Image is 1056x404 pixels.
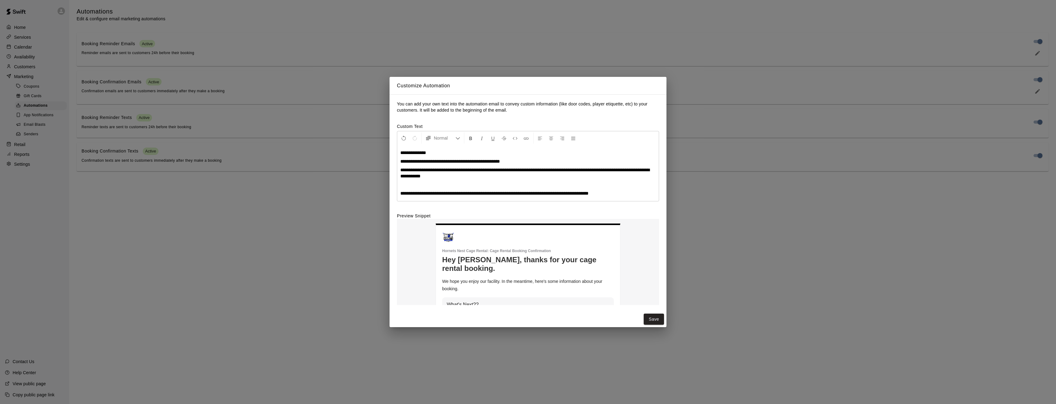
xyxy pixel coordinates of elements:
[442,231,454,244] img: Hornets Nest Cage Rental
[442,248,614,254] p: Hornets Nest Cage Rental : Cage Rental Booking Confirmation
[397,213,659,219] label: Preview Snippet
[397,123,659,129] label: Custom Text
[521,133,531,144] button: Insert Link
[477,133,487,144] button: Format Italics
[644,314,664,325] button: Save
[546,133,556,144] button: Center Align
[447,302,479,307] span: What's Next??
[466,133,476,144] button: Format Bold
[499,133,509,144] button: Format Strikethrough
[557,133,567,144] button: Right Align
[568,133,578,144] button: Justify Align
[390,77,666,95] h2: Customize Automation
[398,133,409,144] button: Undo
[442,278,614,292] p: We hope you enjoy our facility. In the meantime, here's some information about your booking.
[488,133,498,144] button: Format Underline
[442,255,614,273] h1: Hey [PERSON_NAME], thanks for your cage rental booking.
[410,133,420,144] button: Redo
[434,135,455,141] span: Normal
[423,133,463,144] button: Formatting Options
[535,133,545,144] button: Left Align
[397,101,659,113] p: You can add your own text into the automation email to convey custom information (like door codes...
[510,133,520,144] button: Insert Code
